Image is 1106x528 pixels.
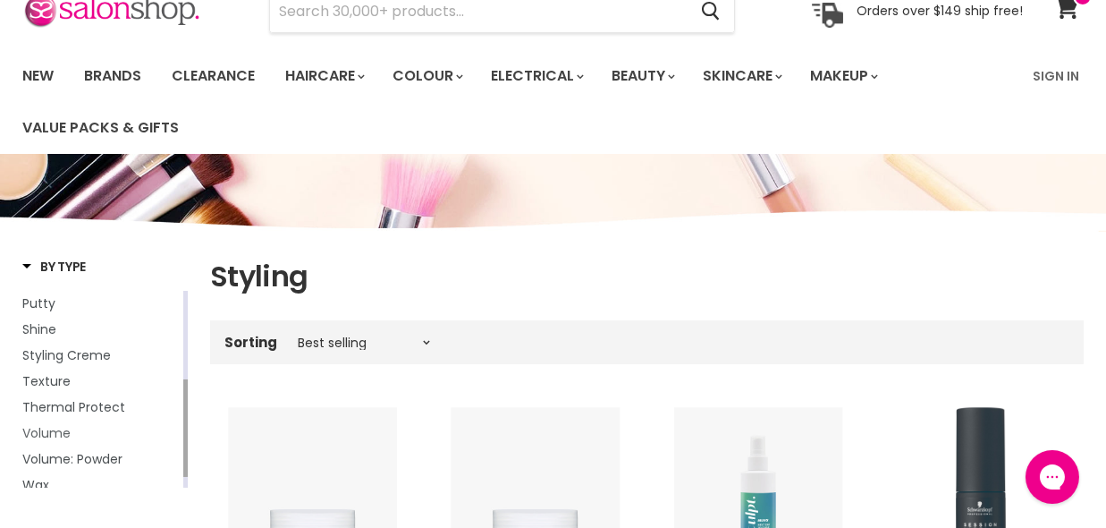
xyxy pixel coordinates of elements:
a: Makeup [797,57,889,95]
a: Value Packs & Gifts [9,109,192,147]
a: Sign In [1022,57,1090,95]
a: Clearance [158,57,268,95]
span: Wax [22,476,49,494]
h3: By Type [22,258,86,276]
a: Colour [379,57,474,95]
a: Skincare [689,57,793,95]
a: Thermal Protect [22,397,180,417]
p: Orders over $149 ship free! [857,3,1023,19]
a: Styling Creme [22,345,180,365]
span: Putty [22,294,55,312]
ul: Main menu [9,50,1022,154]
a: Electrical [477,57,595,95]
a: Volume [22,423,180,443]
label: Sorting [224,335,277,350]
span: Volume [22,424,71,442]
a: Shine [22,319,180,339]
a: Putty [22,294,180,313]
span: Shine [22,320,56,338]
span: Styling Creme [22,346,111,364]
a: Volume: Powder [22,449,180,469]
a: Beauty [598,57,686,95]
iframe: Gorgias live chat messenger [1017,444,1088,510]
a: Wax [22,475,180,495]
a: New [9,57,67,95]
span: Texture [22,372,71,390]
span: Thermal Protect [22,398,125,416]
a: Brands [71,57,155,95]
span: Volume: Powder [22,450,122,468]
a: Haircare [272,57,376,95]
a: Texture [22,371,180,391]
h1: Styling [210,258,1084,295]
